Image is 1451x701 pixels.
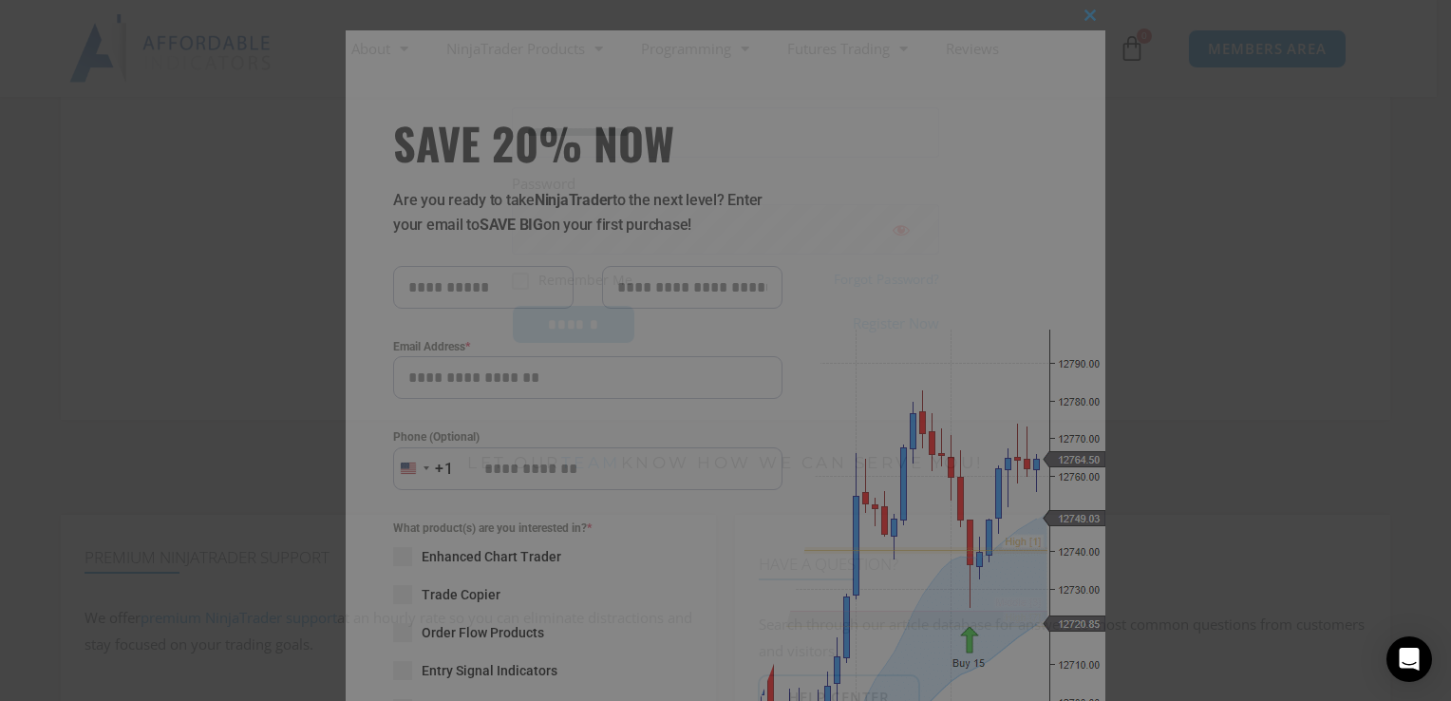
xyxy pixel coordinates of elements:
strong: NinjaTrader [535,191,612,209]
label: Email Address [393,337,782,356]
label: Entry Signal Indicators [393,661,782,680]
div: Open Intercom Messenger [1386,636,1432,682]
div: +1 [435,457,454,482]
span: What product(s) are you interested in? [393,519,782,538]
p: Are you ready to take to the next level? Enter your email to on your first purchase! [393,188,782,237]
span: Trade Copier [422,585,500,604]
label: Enhanced Chart Trader [393,547,782,566]
span: SAVE 20% NOW [393,116,782,169]
button: Selected country [393,447,454,490]
span: Order Flow Products [422,623,544,642]
label: Phone (Optional) [393,427,782,446]
label: Order Flow Products [393,623,782,642]
span: Enhanced Chart Trader [422,547,561,566]
label: Trade Copier [393,585,782,604]
strong: SAVE BIG [480,216,543,234]
span: Entry Signal Indicators [422,661,557,680]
